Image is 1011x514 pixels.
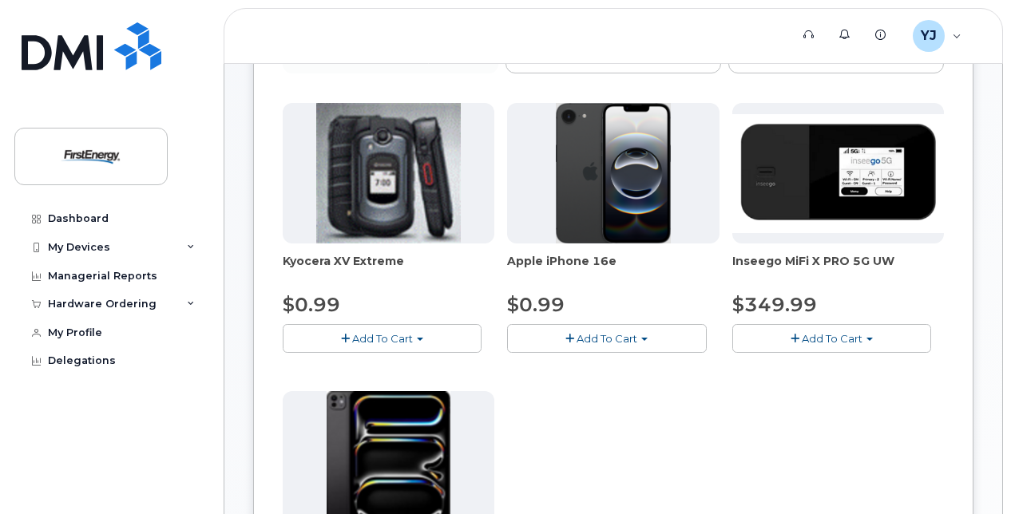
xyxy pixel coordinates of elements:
span: $0.99 [507,293,565,316]
iframe: Messenger Launcher [942,445,999,502]
div: Apple iPhone 16e [507,253,719,285]
span: Add To Cart [577,332,637,345]
div: Kyocera XV Extreme [283,253,494,285]
button: Add To Cart [732,324,931,352]
div: Youmans, Jonathan [902,20,973,52]
span: $0.99 [283,293,340,316]
img: Inseego.png [732,114,944,233]
span: Add To Cart [802,332,862,345]
span: $349.99 [732,293,817,316]
button: Add To Cart [507,324,706,352]
button: Add To Cart [283,324,482,352]
img: iphone16e.png [556,103,671,243]
img: xvextreme.gif [316,103,461,243]
span: YJ [921,26,937,45]
div: Inseego MiFi X PRO 5G UW [732,253,944,285]
span: Add To Cart [352,332,413,345]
